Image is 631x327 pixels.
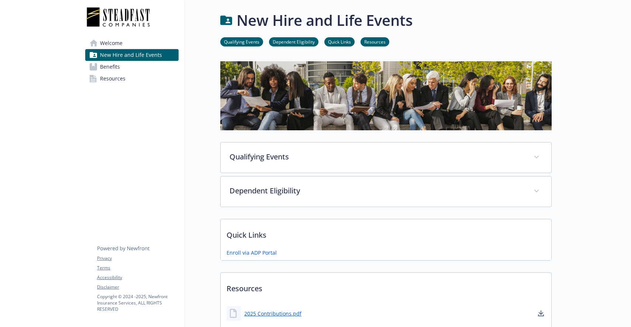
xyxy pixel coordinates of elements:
[537,309,545,318] a: download document
[227,249,277,257] a: Enroll via ADP Portal
[97,265,178,271] a: Terms
[100,49,162,61] span: New Hire and Life Events
[269,38,318,45] a: Dependent Eligibility
[100,61,120,73] span: Benefits
[237,9,413,31] h1: New Hire and Life Events
[361,38,389,45] a: Resources
[324,38,355,45] a: Quick Links
[97,274,178,281] a: Accessibility
[100,73,125,85] span: Resources
[85,73,179,85] a: Resources
[221,176,551,207] div: Dependent Eligibility
[230,151,525,162] p: Qualifying Events
[100,37,123,49] span: Welcome
[220,38,263,45] a: Qualifying Events
[221,219,551,247] p: Quick Links
[230,185,525,196] p: Dependent Eligibility
[85,61,179,73] a: Benefits
[244,310,301,317] a: 2025 Contributions.pdf
[97,293,178,312] p: Copyright © 2024 - 2025 , Newfront Insurance Services, ALL RIGHTS RESERVED
[85,37,179,49] a: Welcome
[97,255,178,262] a: Privacy
[221,142,551,173] div: Qualifying Events
[97,284,178,290] a: Disclaimer
[221,273,551,300] p: Resources
[220,61,552,130] img: new hire page banner
[85,49,179,61] a: New Hire and Life Events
